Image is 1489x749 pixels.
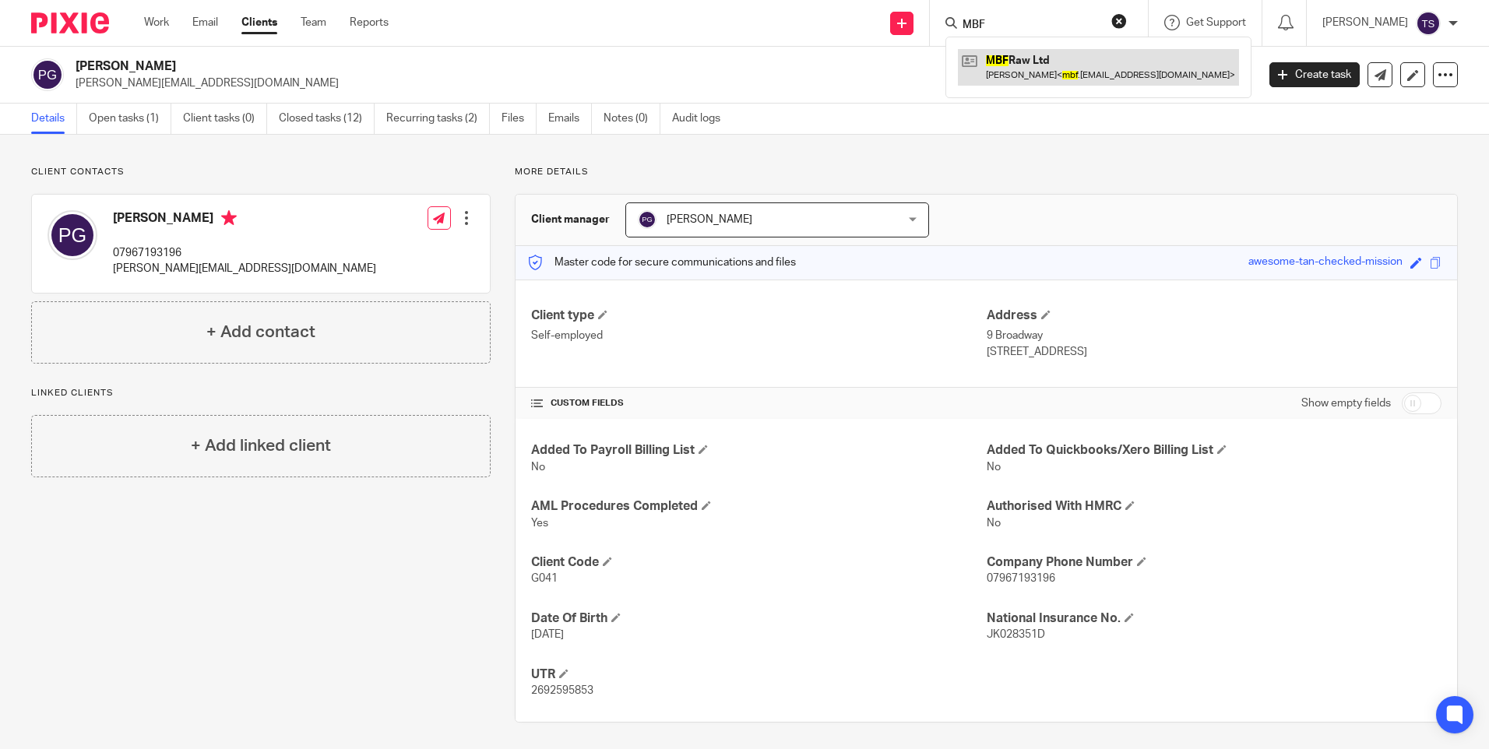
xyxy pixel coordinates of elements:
h3: Client manager [531,212,610,227]
h4: Added To Quickbooks/Xero Billing List [987,442,1441,459]
p: Master code for secure communications and files [527,255,796,270]
h2: [PERSON_NAME] [76,58,1012,75]
span: G041 [531,573,558,584]
a: Client tasks (0) [183,104,267,134]
p: Self-employed [531,328,986,343]
span: Get Support [1186,17,1246,28]
a: Work [144,15,169,30]
a: Clients [241,15,277,30]
a: Open tasks (1) [89,104,171,134]
input: Search [961,19,1101,33]
span: [DATE] [531,629,564,640]
img: svg%3E [31,58,64,91]
span: 2692595853 [531,685,593,696]
h4: CUSTOM FIELDS [531,397,986,410]
a: Notes (0) [604,104,660,134]
span: Yes [531,518,548,529]
a: Team [301,15,326,30]
button: Clear [1111,13,1127,29]
a: Reports [350,15,389,30]
a: Details [31,104,77,134]
div: awesome-tan-checked-mission [1248,254,1403,272]
a: Create task [1269,62,1360,87]
h4: National Insurance No. [987,610,1441,627]
h4: Address [987,308,1441,324]
p: More details [515,166,1458,178]
p: [PERSON_NAME] [1322,15,1408,30]
a: Closed tasks (12) [279,104,375,134]
p: [STREET_ADDRESS] [987,344,1441,360]
h4: + Add linked client [191,434,331,458]
img: Pixie [31,12,109,33]
i: Primary [221,210,237,226]
p: 9 Broadway [987,328,1441,343]
img: svg%3E [48,210,97,260]
a: Files [502,104,537,134]
h4: Authorised With HMRC [987,498,1441,515]
a: Audit logs [672,104,732,134]
a: Emails [548,104,592,134]
span: No [987,462,1001,473]
h4: Client Code [531,554,986,571]
h4: UTR [531,666,986,683]
label: Show empty fields [1301,396,1391,411]
a: Recurring tasks (2) [386,104,490,134]
h4: Date Of Birth [531,610,986,627]
span: No [531,462,545,473]
p: 07967193196 [113,245,376,261]
span: 07967193196 [987,573,1055,584]
h4: Added To Payroll Billing List [531,442,986,459]
a: Email [192,15,218,30]
h4: [PERSON_NAME] [113,210,376,230]
h4: + Add contact [206,320,315,344]
span: [PERSON_NAME] [667,214,752,225]
p: Linked clients [31,387,491,399]
h4: Client type [531,308,986,324]
p: [PERSON_NAME][EMAIL_ADDRESS][DOMAIN_NAME] [113,261,376,276]
img: svg%3E [1416,11,1441,36]
h4: Company Phone Number [987,554,1441,571]
span: No [987,518,1001,529]
p: [PERSON_NAME][EMAIL_ADDRESS][DOMAIN_NAME] [76,76,1246,91]
span: JK028351D [987,629,1045,640]
p: Client contacts [31,166,491,178]
img: svg%3E [638,210,656,229]
h4: AML Procedures Completed [531,498,986,515]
